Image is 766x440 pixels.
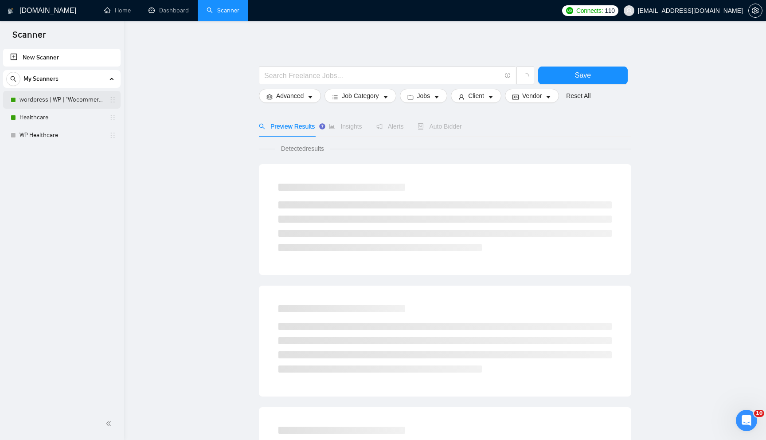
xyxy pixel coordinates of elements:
span: caret-down [307,94,313,100]
span: holder [109,132,116,139]
button: barsJob Categorycaret-down [324,89,396,103]
a: Healthcare [20,109,104,126]
span: Save [575,70,591,81]
button: folderJobscaret-down [400,89,448,103]
li: My Scanners [3,70,121,144]
a: dashboardDashboard [149,7,189,14]
span: caret-down [434,94,440,100]
button: setting [748,4,762,18]
span: caret-down [545,94,551,100]
span: Connects: [576,6,603,16]
span: search [7,76,20,82]
span: loading [521,73,529,81]
span: Job Category [342,91,379,101]
span: setting [266,94,273,100]
span: double-left [106,419,114,428]
button: Save [538,67,628,84]
span: Auto Bidder [418,123,461,130]
span: robot [418,123,424,130]
img: logo [8,4,14,18]
span: Preview Results [259,123,315,130]
span: idcard [512,94,519,100]
a: searchScanner [207,7,239,14]
span: Detected results [275,144,330,153]
span: bars [332,94,338,100]
div: Tooltip anchor [318,122,326,130]
a: Reset All [566,91,590,101]
span: My Scanners [23,70,59,88]
span: Alerts [376,123,404,130]
span: caret-down [383,94,389,100]
span: 110 [605,6,614,16]
button: search [6,72,20,86]
span: caret-down [488,94,494,100]
span: area-chart [329,123,335,130]
a: setting [748,7,762,14]
span: user [458,94,465,100]
button: userClientcaret-down [451,89,501,103]
span: Insights [329,123,362,130]
iframe: Intercom live chat [736,410,757,431]
img: upwork-logo.png [566,7,573,14]
span: folder [407,94,414,100]
a: New Scanner [10,49,113,67]
a: WP Healthcare [20,126,104,144]
span: Advanced [276,91,304,101]
span: user [626,8,632,14]
span: setting [749,7,762,14]
input: Search Freelance Jobs... [264,70,501,81]
button: idcardVendorcaret-down [505,89,559,103]
span: holder [109,96,116,103]
a: wordpress | WP | "Wocommerce" [20,91,104,109]
button: settingAdvancedcaret-down [259,89,321,103]
span: holder [109,114,116,121]
span: 10 [754,410,764,417]
span: Client [468,91,484,101]
span: Scanner [5,28,53,47]
span: notification [376,123,383,130]
span: Jobs [417,91,430,101]
span: Vendor [522,91,542,101]
span: search [259,123,265,130]
a: homeHome [104,7,131,14]
li: New Scanner [3,49,121,67]
span: info-circle [505,73,511,79]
